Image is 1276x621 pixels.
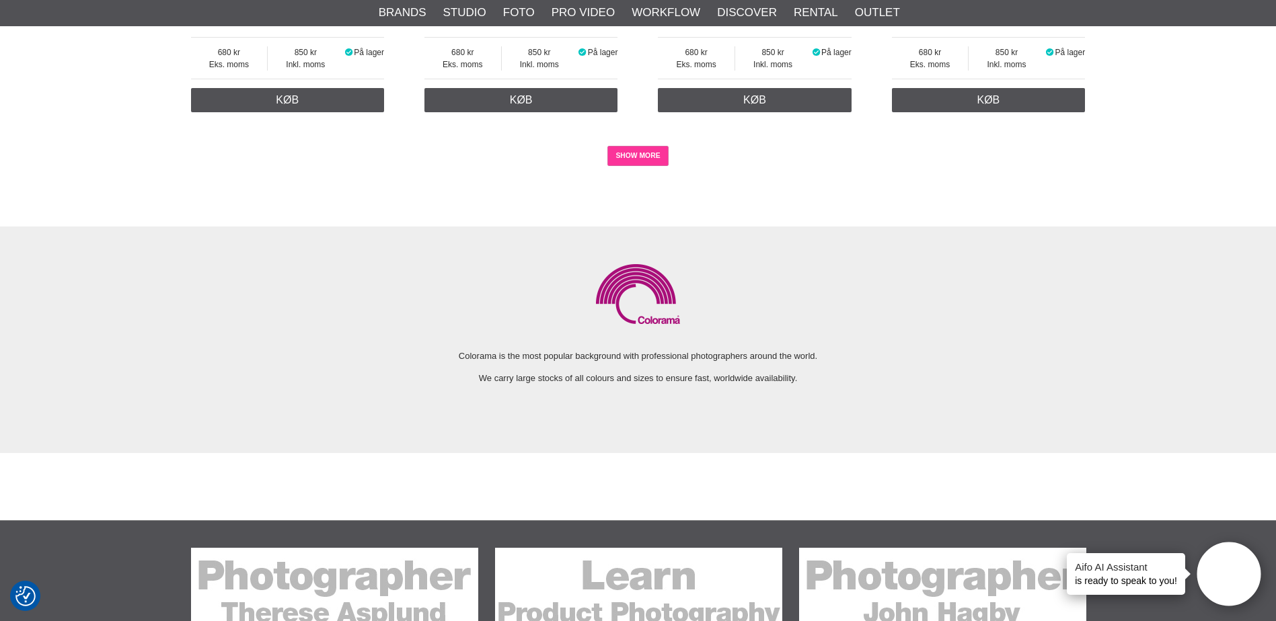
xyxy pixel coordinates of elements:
[735,58,811,71] span: Inkl. moms
[892,46,969,58] span: 680
[969,58,1044,71] span: Inkl. moms
[379,4,426,22] a: Brands
[552,4,615,22] a: Pro Video
[502,58,577,71] span: Inkl. moms
[596,252,680,336] img: Colorama Logo
[380,372,897,386] p: We carry large stocks of all colours and sizes to ensure fast, worldwide availability.
[1055,48,1085,57] span: På lager
[969,46,1044,58] span: 850
[424,58,501,71] span: Eks. moms
[607,146,669,166] a: SHOW MORE
[717,4,777,22] a: Discover
[443,4,486,22] a: Studio
[15,586,36,606] img: Revisit consent button
[1067,553,1185,595] div: is ready to speak to you!
[354,48,384,57] span: På lager
[735,46,811,58] span: 850
[892,58,969,71] span: Eks. moms
[424,46,501,58] span: 680
[577,48,588,57] i: På lager
[658,46,735,58] span: 680
[588,48,618,57] span: På lager
[344,48,354,57] i: På lager
[503,4,535,22] a: Foto
[268,58,343,71] span: Inkl. moms
[1075,560,1177,574] h4: Aifo AI Assistant
[191,58,268,71] span: Eks. moms
[855,4,900,22] a: Outlet
[632,4,700,22] a: Workflow
[191,46,268,58] span: 680
[658,88,852,112] a: Køb
[658,58,735,71] span: Eks. moms
[1045,48,1055,57] i: På lager
[892,88,1086,112] a: Køb
[821,48,852,57] span: På lager
[424,88,618,112] a: Køb
[794,4,838,22] a: Rental
[811,48,821,57] i: På lager
[191,88,385,112] a: Køb
[380,349,897,364] p: Colorama is the most popular background with professional photographers around the world.
[502,46,577,58] span: 850
[268,46,343,58] span: 850
[15,584,36,608] button: Samtykkepræferencer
